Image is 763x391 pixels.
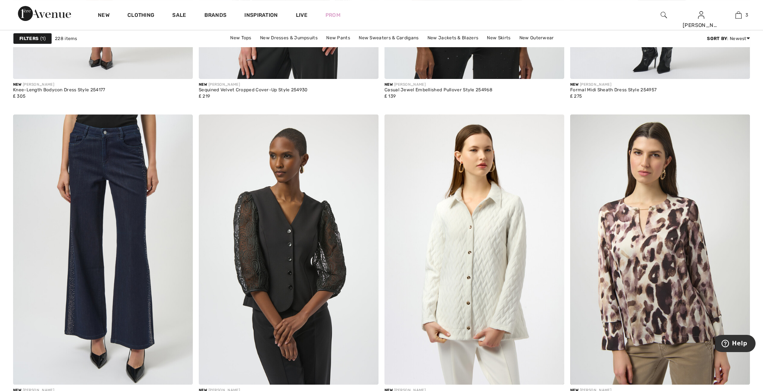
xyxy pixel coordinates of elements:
a: New Outerwear [516,33,558,43]
a: New Sweaters & Cardigans [355,33,422,43]
a: Sign In [698,11,704,18]
a: Clothing [127,12,154,20]
a: New Jackets & Blazers [424,33,482,43]
div: Knee-Length Bodycon Dress Style 254177 [13,88,105,93]
a: New Tops [226,33,255,43]
span: ₤ 305 [13,94,25,99]
strong: Sort By [707,36,727,41]
img: Mid-Rise Flare Jeans Style 254918. Dark Denim Blue [13,114,193,385]
div: [PERSON_NAME] [683,21,719,29]
strong: Filters [19,35,38,42]
iframe: Opens a widget where you can find more information [715,335,756,354]
span: New [384,82,393,87]
img: My Info [698,10,704,19]
a: New Dresses & Jumpsuits [256,33,321,43]
a: New Skirts [483,33,514,43]
div: Casual Jewel Embellished Pullover Style 254968 [384,88,492,93]
a: Brands [204,12,227,20]
span: ₤ 275 [570,94,582,99]
div: [PERSON_NAME] [384,82,492,88]
img: My Bag [735,10,742,19]
span: New [13,82,21,87]
span: 228 items [55,35,77,42]
div: [PERSON_NAME] [570,82,657,88]
img: search the website [661,10,667,19]
span: Inspiration [244,12,278,20]
a: New Pants [322,33,354,43]
img: 1ère Avenue [18,6,71,21]
img: Animal-Print V-Neck Top Style 254166. Offwhite/Multi [570,114,750,385]
span: ₤ 219 [199,94,210,99]
a: Prom [325,11,340,19]
a: Sale [172,12,186,20]
span: 3 [745,12,748,18]
div: Sequined Velvet Cropped Cover-Up Style 254930 [199,88,308,93]
a: Live [296,11,308,19]
img: Casual Collared Shirt Style 254172. Vanilla 30 [384,114,564,385]
div: [PERSON_NAME] [13,82,105,88]
img: V-Neck Blazer with Embroidered Sleeves Style 254189. Black [199,114,379,385]
a: 3 [720,10,757,19]
div: [PERSON_NAME] [199,82,308,88]
span: New [199,82,207,87]
div: : Newest [707,35,750,42]
span: 1 [40,35,46,42]
div: Formal Midi Sheath Dress Style 254957 [570,88,657,93]
a: New [98,12,109,20]
span: ₤ 139 [384,94,396,99]
span: New [570,82,578,87]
